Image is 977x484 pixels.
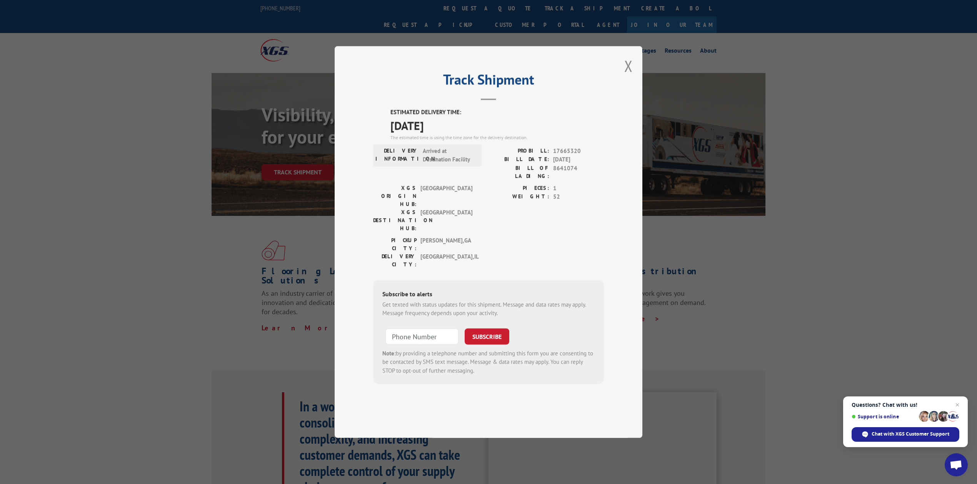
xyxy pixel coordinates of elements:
[945,453,968,476] div: Open chat
[852,414,916,419] span: Support is online
[624,56,633,76] button: Close modal
[375,147,419,164] label: DELIVERY INFORMATION:
[390,134,604,141] div: The estimated time is using the time zone for the delivery destination.
[553,184,604,193] span: 1
[465,328,509,345] button: SUBSCRIBE
[382,289,595,300] div: Subscribe to alerts
[553,164,604,180] span: 8641074
[420,208,472,232] span: [GEOGRAPHIC_DATA]
[852,402,959,408] span: Questions? Chat with us!
[488,164,549,180] label: BILL OF LADING:
[373,208,417,232] label: XGS DESTINATION HUB:
[953,400,962,409] span: Close chat
[373,236,417,252] label: PICKUP CITY:
[420,184,472,208] span: [GEOGRAPHIC_DATA]
[488,184,549,193] label: PIECES:
[488,192,549,201] label: WEIGHT:
[382,349,595,375] div: by providing a telephone number and submitting this form you are consenting to be contacted by SM...
[373,74,604,89] h2: Track Shipment
[382,350,396,357] strong: Note:
[382,300,595,318] div: Get texted with status updates for this shipment. Message and data rates may apply. Message frequ...
[373,252,417,269] label: DELIVERY CITY:
[852,427,959,442] div: Chat with XGS Customer Support
[872,431,949,438] span: Chat with XGS Customer Support
[553,155,604,164] span: [DATE]
[390,108,604,117] label: ESTIMATED DELIVERY TIME:
[423,147,475,164] span: Arrived at Destination Facility
[488,147,549,156] label: PROBILL:
[385,328,458,345] input: Phone Number
[553,192,604,201] span: 52
[488,155,549,164] label: BILL DATE:
[553,147,604,156] span: 17665320
[373,184,417,208] label: XGS ORIGIN HUB:
[420,252,472,269] span: [GEOGRAPHIC_DATA] , IL
[420,236,472,252] span: [PERSON_NAME] , GA
[390,117,604,134] span: [DATE]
